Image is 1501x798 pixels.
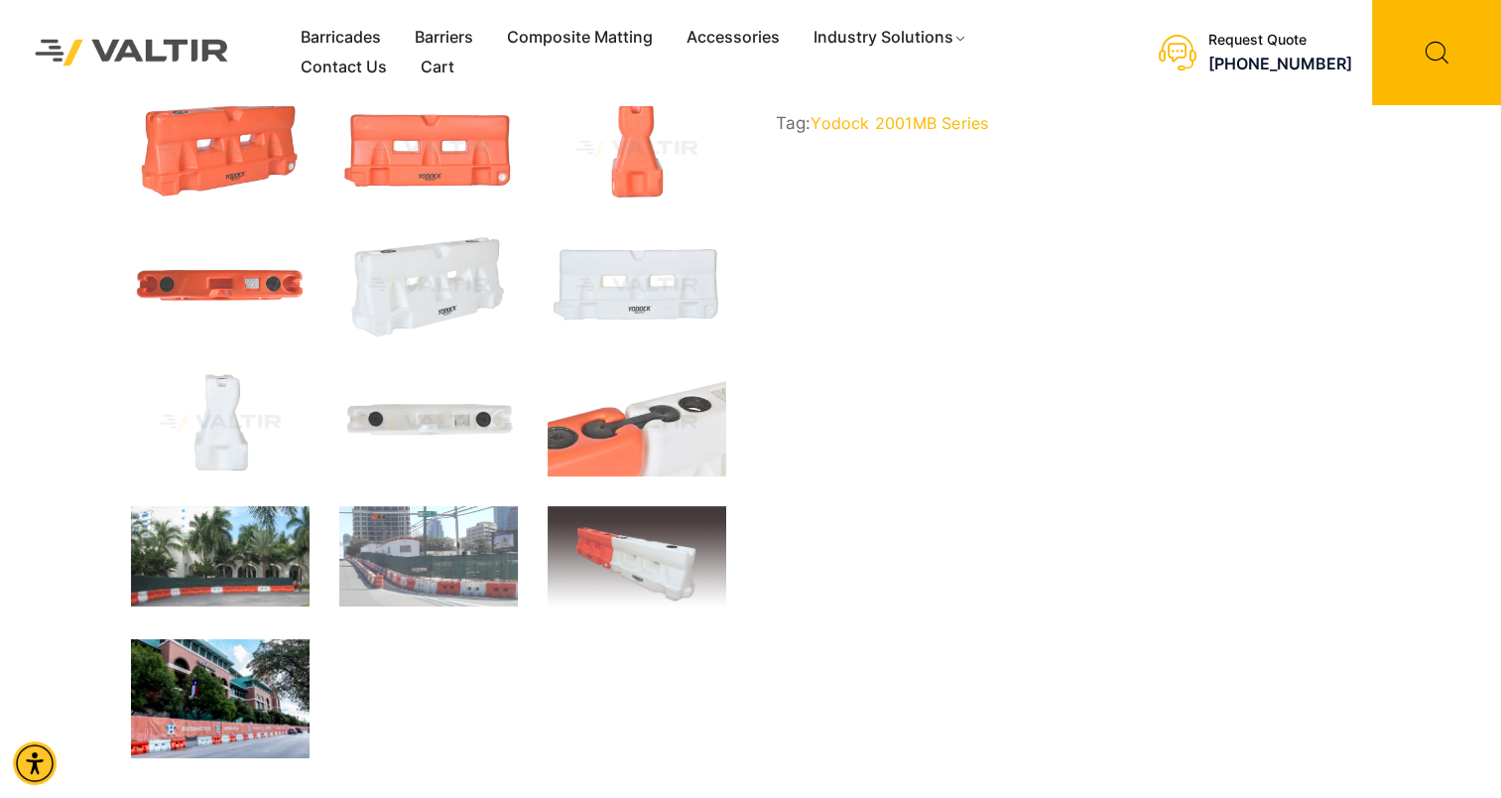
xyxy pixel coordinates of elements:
a: Accessories [670,23,797,53]
a: call (888) 496-3625 [1208,54,1352,73]
img: 2001MB_Org_3Q.jpg [131,95,310,202]
a: Barriers [398,23,490,53]
a: Contact Us [284,53,404,82]
img: An orange traffic cone with a wide base and a tapered top, designed for road safety and traffic m... [548,95,726,202]
img: A segmented traffic barrier in orange and white, designed for road safety and construction zones. [548,506,726,609]
div: Request Quote [1208,32,1352,49]
img: A view of Minute Maid Park with a barrier displaying "Houston Astros" and a Texas flag, surrounde... [131,639,310,758]
img: Valtir Rentals [15,19,249,85]
img: A white plastic barrier with two rectangular openings, featuring the brand name "Yodock" and a logo. [548,232,726,339]
span: Tag: [776,113,1371,133]
a: Industry Solutions [797,23,984,53]
img: A construction area with orange and white barriers, surrounded by palm trees and a building in th... [131,506,310,606]
div: Accessibility Menu [13,741,57,785]
img: A white plastic tank with two black caps and a label on the side, viewed from above. [339,369,518,476]
a: Composite Matting [490,23,670,53]
img: A white plastic container with a unique shape, likely used for storage or dispensing liquids. [131,369,310,476]
img: Close-up of two connected plastic containers, one orange and one white, featuring black caps and ... [548,369,726,476]
img: Construction site with traffic barriers, green fencing, and a street sign for Nueces St. in an ur... [339,506,518,606]
a: Cart [404,53,471,82]
img: A white plastic barrier with a textured surface, designed for traffic control or safety purposes. [339,232,518,339]
img: An orange plastic dock float with two circular openings and a rectangular label on top. [131,232,310,339]
a: Yodock 2001MB Series [811,113,988,133]
a: Barricades [284,23,398,53]
img: An orange traffic barrier with two rectangular openings and a logo, designed for road safety and ... [339,95,518,202]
